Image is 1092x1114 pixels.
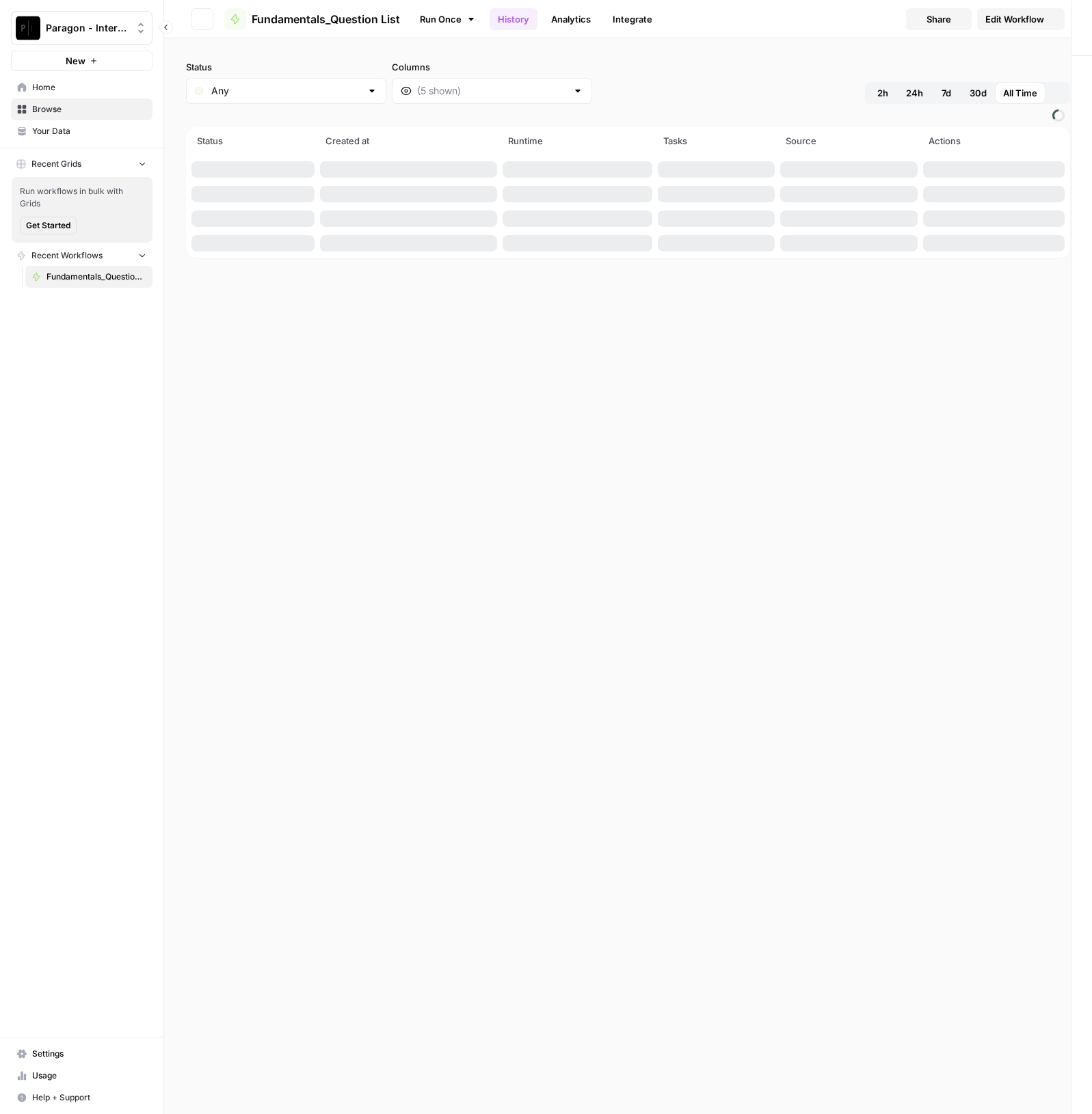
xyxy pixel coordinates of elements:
[211,84,361,98] input: Any
[189,127,317,157] th: Status
[11,1087,152,1109] button: Help + Support
[32,1091,146,1104] span: Help + Support
[16,16,40,40] img: Paragon - Internal Usage Logo
[32,103,146,116] span: Browse
[11,77,152,98] a: Home
[500,127,655,157] th: Runtime
[46,21,129,35] span: Paragon - Internal Usage
[20,185,144,210] span: Run workflows in bulk with Grids
[417,84,567,98] input: (5 shown)
[26,219,70,232] span: Get Started
[32,1048,146,1060] span: Settings
[392,60,592,74] label: Columns
[31,158,81,170] span: Recent Grids
[25,266,152,288] a: Fundamentals_Question List
[11,51,152,71] button: New
[655,127,777,157] th: Tasks
[224,8,400,30] a: Fundamentals_Question List
[11,154,152,174] button: Recent Grids
[31,249,103,262] span: Recent Workflows
[11,1065,152,1087] a: Usage
[543,8,599,30] a: Analytics
[252,11,400,27] span: Fundamentals_Question List
[66,54,85,68] span: New
[317,127,500,157] th: Created at
[11,245,152,266] button: Recent Workflows
[411,8,484,31] a: Run Once
[32,125,146,137] span: Your Data
[11,120,152,142] a: Your Data
[11,1043,152,1065] a: Settings
[11,11,152,45] button: Workspace: Paragon - Internal Usage
[46,271,146,283] span: Fundamentals_Question List
[604,8,661,30] a: Integrate
[32,81,146,94] span: Home
[11,98,152,120] a: Browse
[186,60,386,74] label: Status
[32,1070,146,1082] span: Usage
[490,8,537,30] a: History
[20,217,77,234] button: Get Started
